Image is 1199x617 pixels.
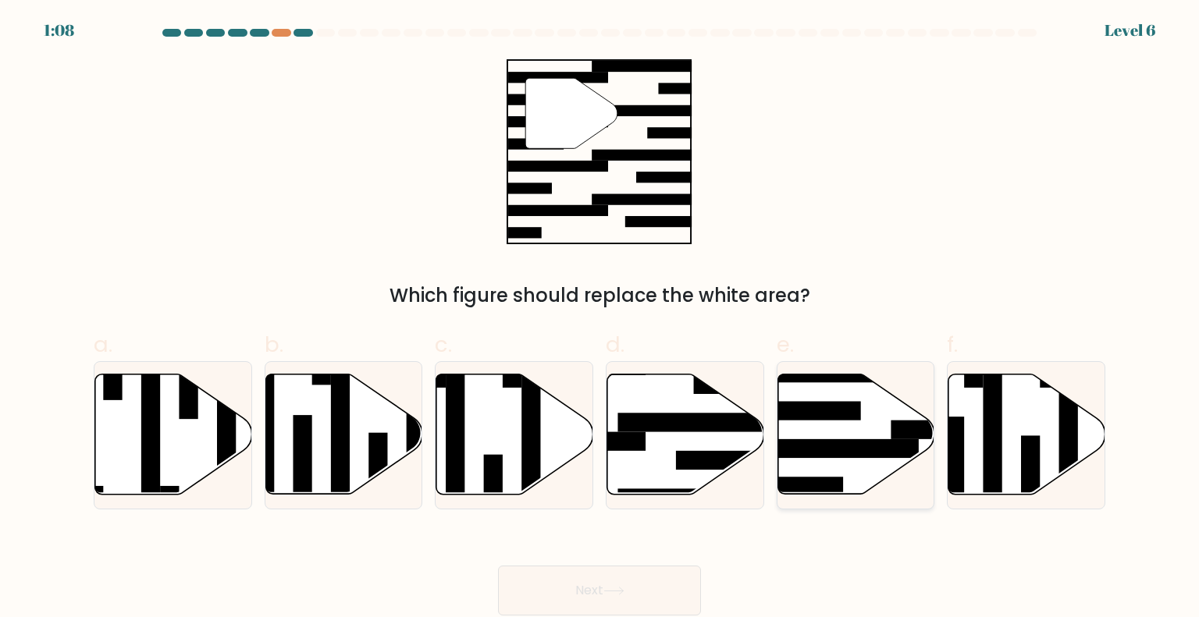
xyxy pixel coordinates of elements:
[498,566,701,615] button: Next
[606,329,624,360] span: d.
[265,329,283,360] span: b.
[44,19,74,42] div: 1:08
[526,78,618,148] g: "
[777,329,794,360] span: e.
[1105,19,1155,42] div: Level 6
[947,329,958,360] span: f.
[103,282,1096,310] div: Which figure should replace the white area?
[435,329,452,360] span: c.
[94,329,112,360] span: a.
